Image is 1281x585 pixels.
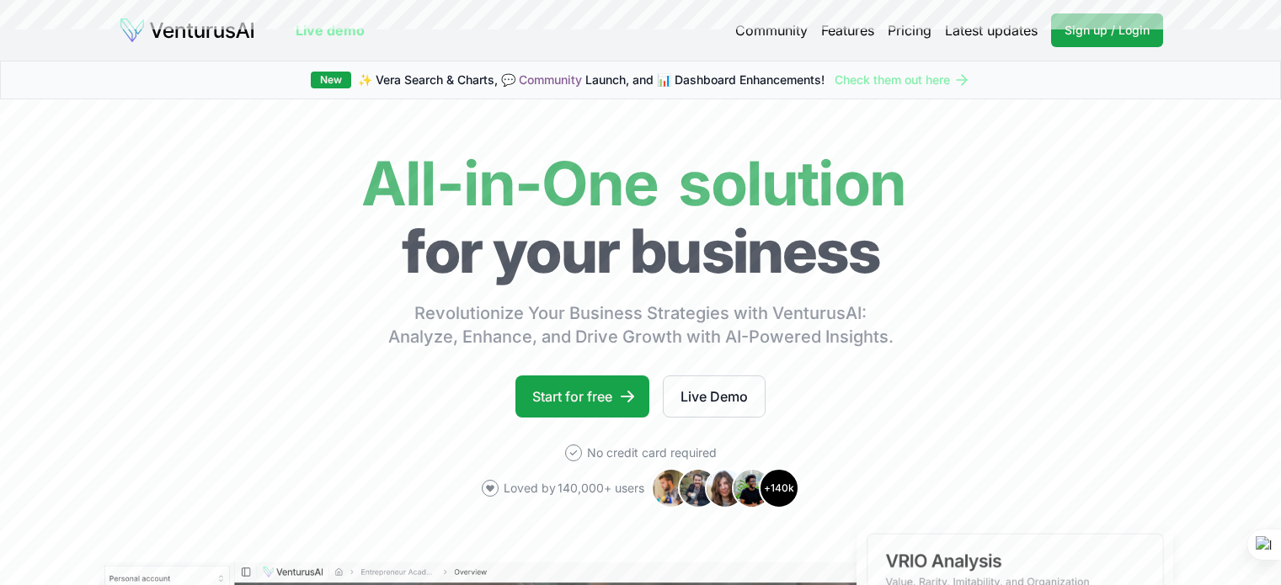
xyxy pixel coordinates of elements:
[1051,13,1163,47] a: Sign up / Login
[732,468,772,508] img: Avatar 4
[705,468,745,508] img: Avatar 3
[663,375,766,417] a: Live Demo
[311,72,351,88] div: New
[519,72,582,87] a: Community
[678,468,718,508] img: Avatar 2
[515,375,649,417] a: Start for free
[651,468,691,508] img: Avatar 1
[735,20,808,40] a: Community
[821,20,874,40] a: Features
[296,20,365,40] a: Live demo
[888,20,931,40] a: Pricing
[945,20,1038,40] a: Latest updates
[119,17,255,44] img: logo
[1065,22,1150,39] span: Sign up / Login
[358,72,825,88] span: ✨ Vera Search & Charts, 💬 Launch, and 📊 Dashboard Enhancements!
[835,72,970,88] a: Check them out here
